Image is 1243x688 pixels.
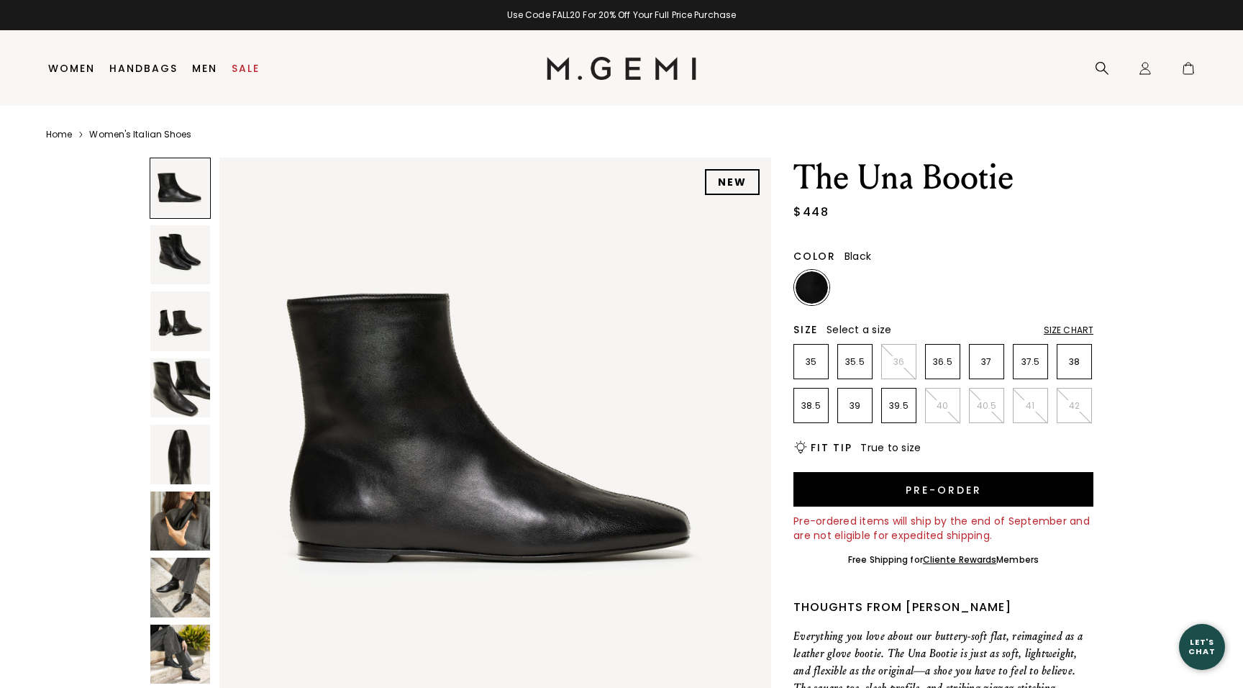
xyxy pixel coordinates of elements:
p: 36.5 [926,356,960,368]
a: Men [192,63,217,74]
img: The Una Bootie [150,291,210,351]
img: Chocolate [839,271,872,304]
p: 39.5 [882,400,916,412]
img: The Una Bootie [150,492,210,551]
h2: Fit Tip [811,442,852,453]
p: 35.5 [838,356,872,368]
img: Light Tan [883,271,916,304]
div: Thoughts from [PERSON_NAME] [793,599,1093,616]
a: Sale [232,63,260,74]
img: The Una Bootie [150,425,210,484]
a: Cliente Rewards [923,553,997,566]
h2: Size [793,324,818,335]
p: 39 [838,400,872,412]
p: 38 [1057,356,1091,368]
p: 37 [970,356,1003,368]
a: Women [48,63,95,74]
div: NEW [705,169,760,195]
img: The Una Bootie [150,225,210,285]
img: The Una Bootie [150,358,210,418]
p: 36 [882,356,916,368]
a: Women's Italian Shoes [89,129,191,140]
img: The Una Bootie [150,558,210,617]
img: Gunmetal [927,271,960,304]
img: M.Gemi [547,57,697,80]
p: 42 [1057,400,1091,412]
button: Pre-order [793,472,1093,507]
img: Black [796,271,828,304]
span: Select a size [827,322,891,337]
h2: Color [793,250,836,262]
a: Handbags [109,63,178,74]
a: Home [46,129,72,140]
h1: The Una Bootie [793,158,1093,198]
p: 41 [1014,400,1047,412]
div: Let's Chat [1179,638,1225,656]
span: True to size [860,440,921,455]
div: Pre-ordered items will ship by the end of September and are not eligible for expedited shipping. [793,514,1093,543]
div: Free Shipping for Members [848,554,1039,566]
p: 40.5 [970,400,1003,412]
p: 38.5 [794,400,828,412]
div: $448 [793,204,829,221]
div: Size Chart [1044,325,1093,336]
p: 35 [794,356,828,368]
p: 40 [926,400,960,412]
p: 37.5 [1014,356,1047,368]
img: The Una Bootie [150,625,210,684]
span: Black [844,249,871,263]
